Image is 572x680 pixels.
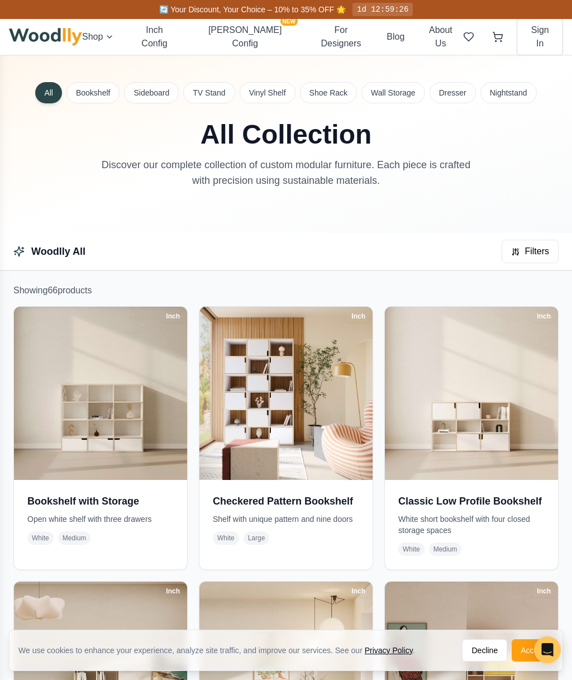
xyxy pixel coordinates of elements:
[361,82,425,103] button: Wall Storage
[365,646,413,655] a: Privacy Policy
[532,585,556,597] div: Inch
[240,82,295,103] button: Vinyl Shelf
[517,18,563,55] button: Sign In
[213,513,359,525] p: Shelf with unique pattern and nine doors
[66,82,120,103] button: Bookshelf
[532,310,556,322] div: Inch
[213,531,239,545] span: White
[422,23,459,50] button: About Us
[161,585,185,597] div: Inch
[9,121,563,148] h1: All Collection
[31,246,85,257] a: Woodlly All
[512,639,554,662] button: Accept
[98,157,474,188] p: Discover our complete collection of custom modular furniture. Each piece is crafted with precisio...
[346,585,370,597] div: Inch
[502,240,559,263] button: Filters
[27,513,174,525] p: Open white shelf with three drawers
[534,636,561,663] div: Open Intercom Messenger
[300,82,357,103] button: Shoe Rack
[398,543,425,556] span: White
[398,513,545,536] p: White short bookshelf with four closed storage spaces
[244,531,270,545] span: Large
[124,82,179,103] button: Sideboard
[346,310,370,322] div: Inch
[159,5,346,14] span: 🔄 Your Discount, Your Choice – 10% to 35% OFF 🌟
[480,82,537,103] button: Nightstand
[35,82,62,103] button: All
[462,639,507,662] button: Decline
[280,17,298,26] span: NEW
[429,543,462,556] span: Medium
[352,3,413,16] div: 1d 12:59:26
[213,493,359,509] h3: Checkered Pattern Bookshelf
[525,245,549,258] span: Filters
[18,645,424,656] div: We use cookies to enhance your experience, analyze site traffic, and improve our services. See our .
[58,531,91,545] span: Medium
[195,23,295,50] button: [PERSON_NAME] ConfigNEW
[14,307,187,480] img: Bookshelf with Storage
[430,82,476,103] button: Dresser
[398,493,545,509] h3: Classic Low Profile Bookshelf
[13,284,559,297] p: Showing 66 product s
[199,307,373,480] img: Checkered Pattern Bookshelf
[27,531,54,545] span: White
[385,307,558,480] img: Classic Low Profile Bookshelf
[132,23,177,50] button: Inch Config
[183,82,235,103] button: TV Stand
[82,30,114,44] button: Shop
[313,23,369,50] button: For Designers
[387,30,404,44] button: Blog
[161,310,185,322] div: Inch
[27,493,174,509] h3: Bookshelf with Storage
[9,28,82,46] img: Woodlly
